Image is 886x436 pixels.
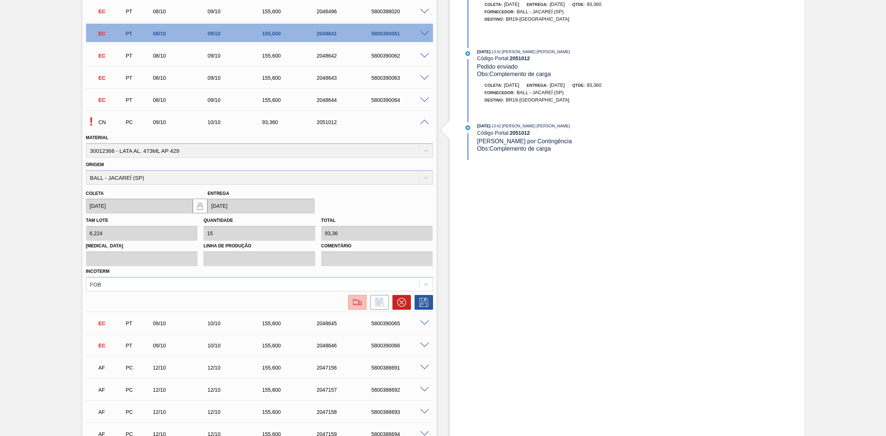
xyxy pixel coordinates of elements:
p: AF [99,365,124,371]
div: 08/10/2025 [151,53,213,59]
div: Aguardando Faturamento [97,404,126,420]
span: Qtde: [572,83,585,87]
div: 2051012 [315,119,377,125]
div: 155,600 [260,53,322,59]
div: 09/10/2025 [151,119,213,125]
div: 12/10/2025 [206,387,268,393]
div: Em Cancelamento [97,25,126,42]
span: Obs: Complemento de carga [477,71,551,77]
span: - 13:42 [491,50,501,54]
span: : [PERSON_NAME] [PERSON_NAME] [501,124,570,128]
div: 5800390063 [370,75,432,81]
div: 5800390064 [370,97,432,103]
span: Entrega: [527,2,548,7]
div: Em Cancelamento [97,70,126,86]
div: 2046496 [315,8,377,14]
div: Em Cancelamento [97,48,126,64]
div: 155,600 [260,365,322,371]
div: Pedido de Transferência [124,31,153,37]
div: 155,600 [260,409,322,415]
div: Pedido de Compra [124,365,153,371]
div: 12/10/2025 [151,387,213,393]
div: Pedido de Compra [124,387,153,393]
label: Incoterm [86,269,110,274]
span: BR19-[GEOGRAPHIC_DATA] [506,97,569,103]
div: 10/10/2025 [206,343,268,349]
div: Pedido de Transferência [124,320,153,326]
span: BR19-[GEOGRAPHIC_DATA] [506,16,569,22]
img: atual [466,51,470,56]
div: 12/10/2025 [206,409,268,415]
div: 155,600 [260,387,322,393]
div: 155,600 [260,97,322,103]
div: 10/10/2025 [206,119,268,125]
div: Código Portal: [477,55,652,61]
p: EC [99,343,124,349]
p: EC [99,75,124,81]
div: 155,600 [260,75,322,81]
span: Fornecedor: [485,90,515,95]
div: Em Cancelamento [97,92,126,108]
span: Qtde: [572,2,585,7]
span: [DATE] [504,1,519,7]
p: EC [99,31,124,37]
div: 5800388691 [370,365,432,371]
p: AF [99,387,124,393]
p: AF [99,409,124,415]
strong: 2051012 [510,130,530,136]
label: Linha de Produção [203,241,315,251]
span: Entrega: [527,83,548,87]
span: - 13:42 [491,124,501,128]
div: Ir para Composição de Carga [344,295,367,310]
img: atual [466,126,470,130]
div: 2048641 [315,31,377,37]
div: 5800390062 [370,53,432,59]
label: Material [86,135,109,140]
div: 5800388693 [370,409,432,415]
div: Pedido de Transferência [124,53,153,59]
div: Pedido de Compra [124,409,153,415]
span: Fornecedor: [485,10,515,14]
img: locked [196,202,205,210]
span: Coleta: [485,83,502,87]
div: 93,360 [260,119,322,125]
div: 09/10/2025 [206,75,268,81]
div: Pedido de Compra [124,119,153,125]
div: 5800390066 [370,343,432,349]
div: Pedido de Transferência [124,97,153,103]
div: Em Cancelamento [97,337,126,354]
div: Pedido de Transferência [124,343,153,349]
p: Pendente de aceite [86,115,97,128]
label: Comentário [321,241,433,251]
div: Código Portal: [477,130,652,136]
p: EC [99,53,124,59]
div: 155,600 [260,31,322,37]
div: 2047157 [315,387,377,393]
div: Em Cancelamento [97,315,126,332]
div: 08/10/2025 [151,31,213,37]
div: 08/10/2025 [151,8,213,14]
input: dd/mm/yyyy [86,199,193,213]
span: BALL - JACAREÍ (SP) [516,9,563,14]
div: 2048644 [315,97,377,103]
label: Origem [86,162,104,167]
span: [DATE] [504,82,519,88]
div: 2048645 [315,320,377,326]
div: Aguardando Faturamento [97,360,126,376]
div: 2047156 [315,365,377,371]
div: 12/10/2025 [151,365,213,371]
div: 2048643 [315,75,377,81]
div: 5800390065 [370,320,432,326]
label: Total [321,218,336,223]
p: EC [99,320,124,326]
div: 09/10/2025 [206,31,268,37]
span: [DATE] [550,82,565,88]
span: BALL - JACAREÍ (SP) [516,90,563,95]
div: 09/10/2025 [206,97,268,103]
span: Pedido enviado [477,63,518,70]
div: 5800388692 [370,387,432,393]
div: 2048642 [315,53,377,59]
div: Pedido de Transferência [124,75,153,81]
p: CN [99,119,124,125]
div: Aguardando Faturamento [97,382,126,398]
